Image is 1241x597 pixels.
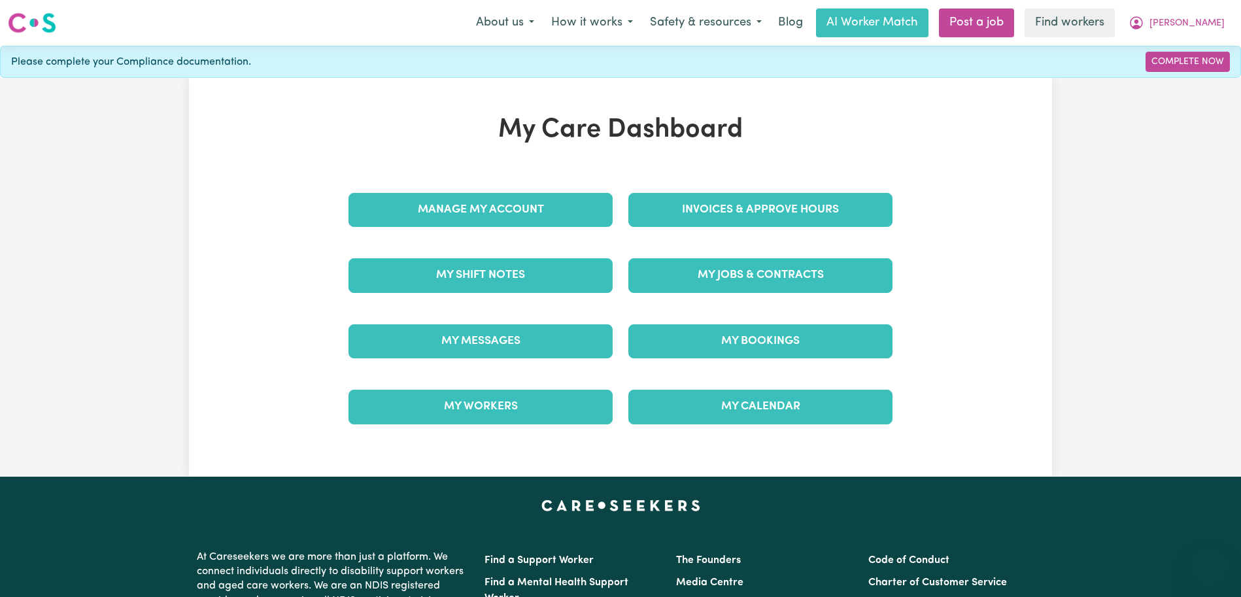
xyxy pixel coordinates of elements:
[541,500,700,511] a: Careseekers home page
[1149,16,1225,31] span: [PERSON_NAME]
[543,9,641,37] button: How it works
[628,390,892,424] a: My Calendar
[1120,9,1233,37] button: My Account
[676,555,741,566] a: The Founders
[1189,545,1231,587] iframe: Button to launch messaging window
[628,258,892,292] a: My Jobs & Contracts
[467,9,543,37] button: About us
[348,258,613,292] a: My Shift Notes
[641,9,770,37] button: Safety & resources
[348,193,613,227] a: Manage My Account
[628,193,892,227] a: Invoices & Approve Hours
[8,11,56,35] img: Careseekers logo
[868,577,1007,588] a: Charter of Customer Service
[1146,52,1230,72] a: Complete Now
[939,9,1014,37] a: Post a job
[341,114,900,146] h1: My Care Dashboard
[348,324,613,358] a: My Messages
[11,54,251,70] span: Please complete your Compliance documentation.
[676,577,743,588] a: Media Centre
[770,9,811,37] a: Blog
[8,8,56,38] a: Careseekers logo
[816,9,928,37] a: AI Worker Match
[628,324,892,358] a: My Bookings
[348,390,613,424] a: My Workers
[868,555,949,566] a: Code of Conduct
[484,555,594,566] a: Find a Support Worker
[1025,9,1115,37] a: Find workers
